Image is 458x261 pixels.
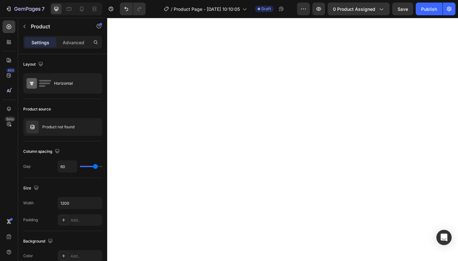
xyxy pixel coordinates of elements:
[23,164,31,169] div: Gap
[42,125,74,129] p: Product not found
[261,6,271,12] span: Draft
[421,6,437,12] div: Publish
[71,217,101,223] div: Add...
[26,121,39,133] img: no image transparent
[333,6,375,12] span: 0 product assigned
[23,184,40,193] div: Size
[23,217,38,223] div: Padding
[392,3,413,15] button: Save
[63,39,84,46] p: Advanced
[58,161,77,172] input: Auto
[328,3,390,15] button: 0 product assigned
[3,3,47,15] button: 7
[23,237,54,246] div: Background
[71,253,101,259] div: Add...
[58,197,102,209] input: Auto
[23,60,45,69] div: Layout
[42,5,45,13] p: 7
[107,18,458,261] iframe: Design area
[23,200,34,206] div: Width
[5,116,15,122] div: Beta
[54,76,93,91] div: Horizontal
[171,6,172,12] span: /
[31,23,85,30] p: Product
[31,39,49,46] p: Settings
[174,6,240,12] span: Product Page - [DATE] 10:10:05
[23,147,61,156] div: Column spacing
[6,68,15,73] div: 450
[23,106,51,112] div: Product source
[398,6,408,12] span: Save
[416,3,442,15] button: Publish
[120,3,146,15] div: Undo/Redo
[436,230,452,245] div: Open Intercom Messenger
[23,253,33,259] div: Color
